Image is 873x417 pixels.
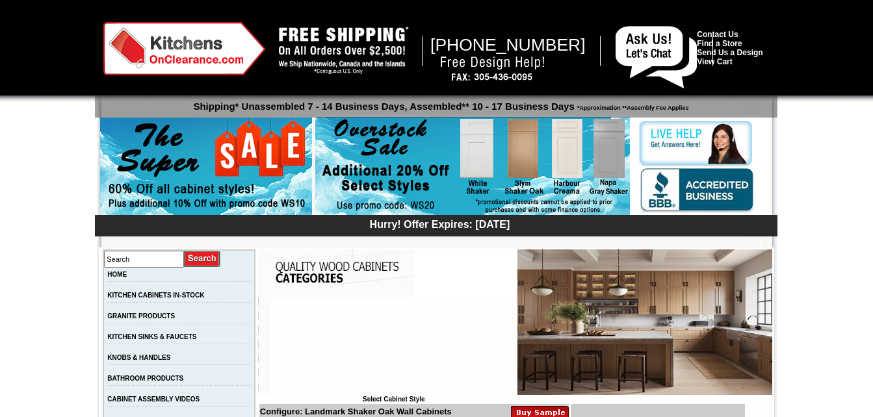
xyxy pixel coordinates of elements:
[697,39,742,48] a: Find a Store
[697,57,732,66] a: View Cart
[107,312,175,320] a: GRANITE PRODUCTS
[107,396,200,403] a: CABINET ASSEMBLY VIDEOS
[517,249,772,395] img: Landmark Shaker Oak
[101,95,777,112] p: Shipping* Unassembled 7 - 14 Business Days, Assembled** 10 - 17 Business Days
[260,407,452,416] b: Configure: Landmark Shaker Oak Wall Cabinets
[103,22,266,75] img: Kitchens on Clearance Logo
[101,217,777,231] div: Hurry! Offer Expires: [DATE]
[430,35,586,55] span: [PHONE_NUMBER]
[107,271,127,278] a: HOME
[697,30,738,39] a: Contact Us
[270,298,517,396] iframe: Browser incompatible
[363,396,425,403] b: Select Cabinet Style
[575,101,689,111] span: *Approximation **Assembly Fee Applies
[697,48,762,57] a: Send Us a Design
[184,250,221,268] input: Submit
[107,333,196,340] a: KITCHEN SINKS & FAUCETS
[107,375,183,382] a: BATHROOM PRODUCTS
[107,292,204,299] a: KITCHEN CABINETS IN-STOCK
[107,354,170,361] a: KNOBS & HANDLES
